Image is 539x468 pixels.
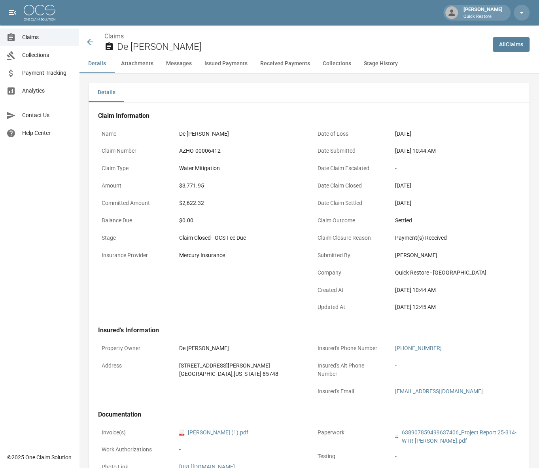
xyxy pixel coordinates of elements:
div: AZHO-00006412 [179,147,301,155]
p: Address [98,358,169,373]
div: [DATE] 12:45 AM [395,303,517,311]
div: [DATE] [395,199,517,207]
div: De [PERSON_NAME] [179,130,301,138]
p: Committed Amount [98,195,169,211]
p: Date Claim Settled [314,195,385,211]
span: Claims [22,33,72,42]
p: Testing [314,449,385,464]
nav: breadcrumb [104,32,486,41]
button: Collections [316,54,357,73]
h4: Claim Information [98,112,520,120]
button: open drawer [5,5,21,21]
button: Details [89,83,124,102]
div: Mercury Insurance [179,251,301,260]
a: [EMAIL_ADDRESS][DOMAIN_NAME] [395,388,483,394]
p: Claim Outcome [314,213,385,228]
p: Insured's Alt Phone Number [314,358,385,382]
p: Property Owner [98,341,169,356]
div: [DATE] [395,130,517,138]
p: Company [314,265,385,280]
p: Date Claim Closed [314,178,385,193]
div: Settled [395,216,517,225]
div: [PERSON_NAME] [460,6,506,20]
a: AllClaims [493,37,530,52]
div: - [179,445,301,454]
p: Quick Restore [463,13,503,20]
div: [STREET_ADDRESS][PERSON_NAME] [179,362,301,370]
div: [DATE] 10:44 AM [395,147,517,155]
p: Amount [98,178,169,193]
button: Issued Payments [198,54,254,73]
h2: De [PERSON_NAME] [117,41,486,53]
div: Payment(s) Received [395,234,517,242]
span: Contact Us [22,111,72,119]
div: Water Mitigation [179,164,301,172]
a: [PHONE_NUMBER] [395,345,442,351]
div: $2,622.32 [179,199,301,207]
button: Messages [160,54,198,73]
p: Claim Type [98,161,169,176]
img: ocs-logo-white-transparent.png [24,5,55,21]
button: Stage History [357,54,404,73]
p: Invoice(s) [98,425,169,440]
div: - [395,452,517,460]
a: pdf[PERSON_NAME] (1).pdf [179,428,248,437]
p: Stage [98,230,169,246]
p: Name [98,126,169,142]
a: pdf638907859499637406_Project Report 25-314-WTR-[PERSON_NAME].pdf [395,428,517,445]
p: Claim Closure Reason [314,230,385,246]
div: - [395,164,517,172]
p: Date Submitted [314,143,385,159]
p: Updated At [314,299,385,315]
div: - [395,362,517,370]
p: Work Authorizations [98,442,169,457]
span: Payment Tracking [22,69,72,77]
div: © 2025 One Claim Solution [7,453,72,461]
p: Claim Number [98,143,169,159]
div: De [PERSON_NAME] [179,344,301,352]
span: Collections [22,51,72,59]
h4: Documentation [98,411,520,419]
p: Date of Loss [314,126,385,142]
div: [DATE] [395,182,517,190]
div: $0.00 [179,216,301,225]
button: Details [79,54,115,73]
div: [DATE] 10:44 AM [395,286,517,294]
p: Insured's Phone Number [314,341,385,356]
button: Attachments [115,54,160,73]
div: [GEOGRAPHIC_DATA] , [US_STATE] 85748 [179,370,301,378]
p: Balance Due [98,213,169,228]
span: Help Center [22,129,72,137]
p: Created At [314,282,385,298]
p: Date Claim Escalated [314,161,385,176]
div: Quick Restore - [GEOGRAPHIC_DATA] [395,269,517,277]
div: [PERSON_NAME] [395,251,517,260]
button: Received Payments [254,54,316,73]
p: Paperwork [314,425,385,440]
a: Claims [104,32,124,40]
div: Claim Closed - OCS Fee Due [179,234,301,242]
p: Insurance Provider [98,248,169,263]
div: $3,771.95 [179,182,301,190]
div: details tabs [89,83,530,102]
p: Submitted By [314,248,385,263]
h4: Insured's Information [98,326,520,334]
div: anchor tabs [79,54,539,73]
p: Insured's Email [314,384,385,399]
span: Analytics [22,87,72,95]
